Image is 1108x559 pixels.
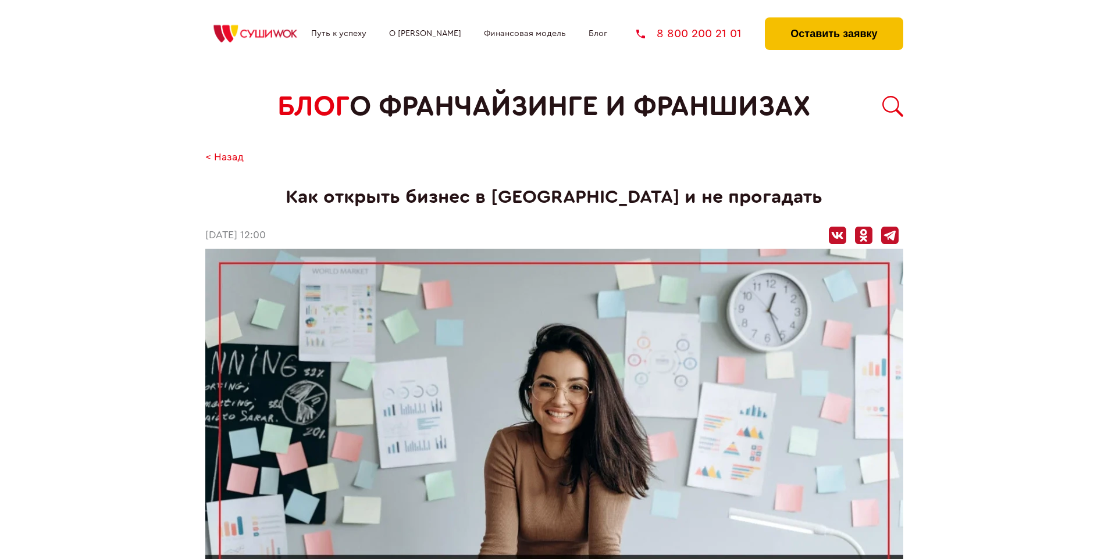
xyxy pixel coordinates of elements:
a: < Назад [205,152,244,164]
a: Финансовая модель [484,29,566,38]
span: БЛОГ [277,91,350,123]
a: Путь к успеху [311,29,366,38]
a: О [PERSON_NAME] [389,29,461,38]
h1: Как открыть бизнес в [GEOGRAPHIC_DATA] и не прогадать [205,187,903,208]
time: [DATE] 12:00 [205,230,266,242]
button: Оставить заявку [765,17,903,50]
a: 8 800 200 21 01 [636,28,742,40]
span: о франчайзинге и франшизах [350,91,810,123]
span: 8 800 200 21 01 [657,28,742,40]
a: Блог [589,29,607,38]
